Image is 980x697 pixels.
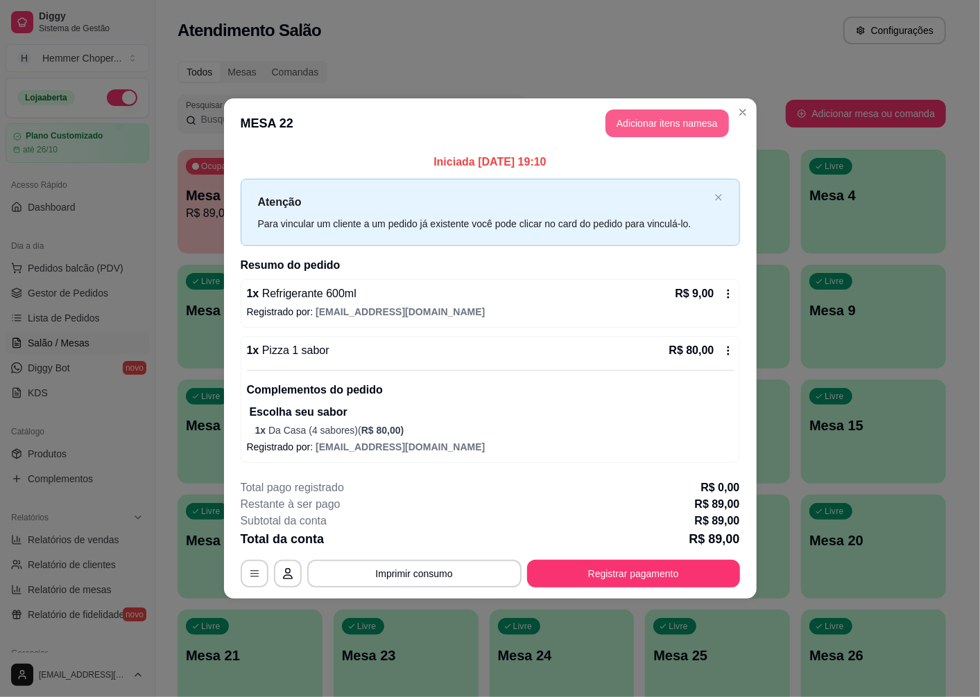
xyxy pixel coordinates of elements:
[669,342,714,359] p: R$ 80,00
[695,496,740,513] p: R$ 89,00
[247,440,734,454] p: Registrado por:
[605,109,729,137] button: Adicionar itens namesa
[247,342,329,359] p: 1 x
[361,425,404,436] span: R$ 80,00 )
[241,513,327,529] p: Subtotal da conta
[258,193,709,211] p: Atenção
[247,382,734,398] p: Complementos do pedido
[255,423,734,437] p: Da Casa (4 sabores) (
[247,305,734,319] p: Registrado por:
[247,285,356,302] p: 1 x
[255,425,268,436] span: 1 x
[527,560,740,588] button: Registrar pagamento
[250,404,734,421] p: Escolha seu sabor
[241,154,740,170] p: Iniciada [DATE] 19:10
[695,513,740,529] p: R$ 89,00
[732,101,754,123] button: Close
[307,560,522,588] button: Imprimir consumo
[689,529,739,549] p: R$ 89,00
[259,288,356,299] span: Refrigerante 600ml
[316,306,485,317] span: [EMAIL_ADDRESS][DOMAIN_NAME]
[241,529,325,549] p: Total da conta
[224,98,757,148] header: MESA 22
[259,344,329,356] span: Pizza 1 sabor
[714,193,723,202] button: close
[241,496,341,513] p: Restante à ser pago
[241,479,344,496] p: Total pago registrado
[700,479,739,496] p: R$ 0,00
[316,441,485,452] span: [EMAIL_ADDRESS][DOMAIN_NAME]
[675,285,714,302] p: R$ 9,00
[258,216,709,231] div: Para vincular um cliente a um pedido já existente você pode clicar no card do pedido para vinculá...
[241,257,740,274] h2: Resumo do pedido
